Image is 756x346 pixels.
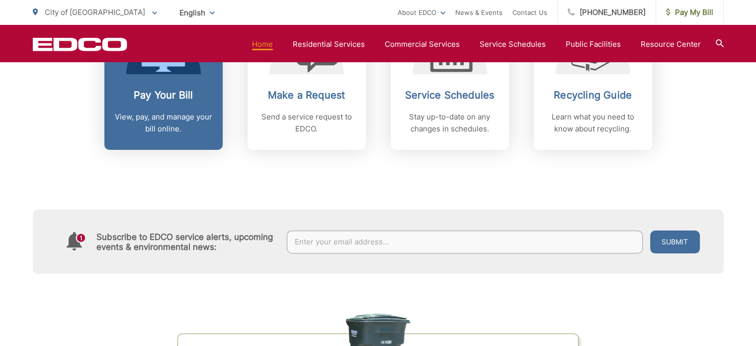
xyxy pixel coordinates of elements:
[385,38,460,50] a: Commercial Services
[455,6,503,18] a: News & Events
[114,89,213,101] h2: Pay Your Bill
[391,9,509,150] a: Service Schedules Stay up-to-date on any changes in schedules.
[172,4,222,21] span: English
[33,37,127,51] a: EDCD logo. Return to the homepage.
[512,6,547,18] a: Contact Us
[534,9,652,150] a: Recycling Guide Learn what you need to know about recycling.
[666,6,713,18] span: Pay My Bill
[544,89,642,101] h2: Recycling Guide
[45,7,145,17] span: City of [GEOGRAPHIC_DATA]
[287,231,643,253] input: Enter your email address...
[480,38,546,50] a: Service Schedules
[252,38,273,50] a: Home
[257,89,356,101] h2: Make a Request
[544,111,642,135] p: Learn what you need to know about recycling.
[104,9,223,150] a: Pay Your Bill View, pay, and manage your bill online.
[257,111,356,135] p: Send a service request to EDCO.
[401,111,499,135] p: Stay up-to-date on any changes in schedules.
[566,38,621,50] a: Public Facilities
[401,89,499,101] h2: Service Schedules
[641,38,701,50] a: Resource Center
[398,6,445,18] a: About EDCO
[650,231,700,253] button: Submit
[96,232,277,252] h4: Subscribe to EDCO service alerts, upcoming events & environmental news:
[293,38,365,50] a: Residential Services
[248,9,366,150] a: Make a Request Send a service request to EDCO.
[114,111,213,135] p: View, pay, and manage your bill online.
